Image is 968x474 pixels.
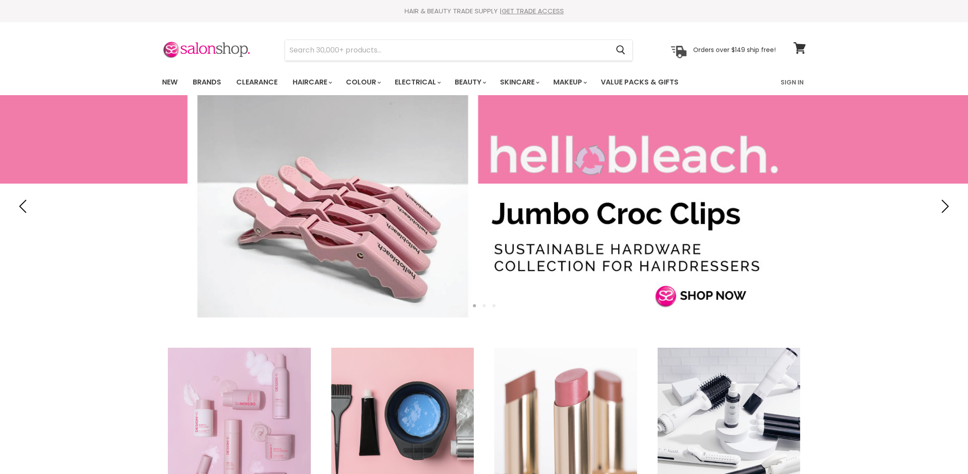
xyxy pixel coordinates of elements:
[339,73,386,92] a: Colour
[609,40,632,60] button: Search
[448,73,492,92] a: Beauty
[186,73,228,92] a: Brands
[285,40,609,60] input: Search
[935,197,952,215] button: Next
[388,73,446,92] a: Electrical
[483,304,486,307] li: Page dot 2
[693,46,776,54] p: Orders over $149 ship free!
[594,73,685,92] a: Value Packs & Gifts
[151,7,817,16] div: HAIR & BEAUTY TRADE SUPPLY |
[547,73,592,92] a: Makeup
[151,69,817,95] nav: Main
[16,197,33,215] button: Previous
[502,6,564,16] a: GET TRADE ACCESS
[775,73,809,92] a: Sign In
[230,73,284,92] a: Clearance
[493,73,545,92] a: Skincare
[155,69,730,95] ul: Main menu
[492,304,496,307] li: Page dot 3
[155,73,184,92] a: New
[285,40,633,61] form: Product
[473,304,476,307] li: Page dot 1
[286,73,337,92] a: Haircare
